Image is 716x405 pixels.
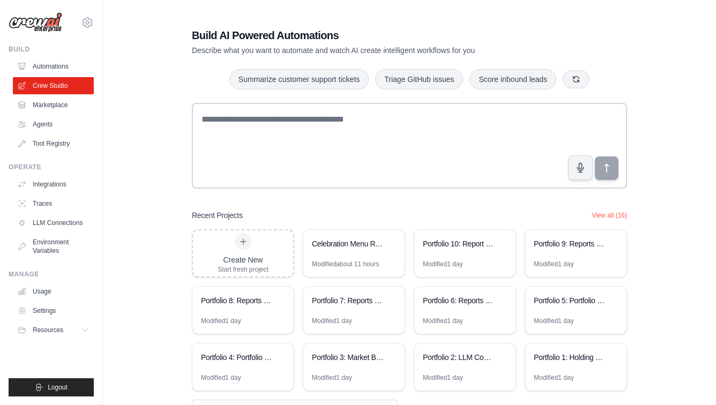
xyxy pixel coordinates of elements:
[423,260,463,268] div: Modified 1 day
[192,45,552,56] p: Describe what you want to automate and watch AI create intelligent workflows for you
[201,373,241,382] div: Modified 1 day
[201,317,241,325] div: Modified 1 day
[13,234,94,259] a: Environment Variables
[13,135,94,152] a: Tool Registry
[13,96,94,114] a: Marketplace
[13,195,94,212] a: Traces
[312,260,379,268] div: Modified about 11 hours
[423,317,463,325] div: Modified 1 day
[312,352,385,363] div: Portfolio 3: Market Behavior Analytics Platform
[13,302,94,319] a: Settings
[13,77,94,94] a: Crew Studio
[48,383,68,392] span: Logout
[534,373,574,382] div: Modified 1 day
[13,321,94,339] button: Resources
[312,295,385,306] div: Portfolio 7: Reports 2 - Initiatives KPIs
[13,176,94,193] a: Integrations
[9,270,94,279] div: Manage
[218,265,268,274] div: Start fresh project
[534,352,607,363] div: Portfolio 1: Holding Company Structure Analyzer
[192,28,552,43] h1: Build AI Powered Automations
[192,210,243,221] h3: Recent Projects
[13,58,94,75] a: Automations
[312,238,385,249] div: Celebration Menu Recommendation Platform
[9,45,94,54] div: Build
[9,12,62,33] img: Logo
[13,283,94,300] a: Usage
[534,295,607,306] div: Portfolio 5: Portfolio Management Strategy Automation
[534,260,574,268] div: Modified 1 day
[312,373,352,382] div: Modified 1 day
[568,155,593,180] button: Click to speak your automation idea
[13,116,94,133] a: Agents
[13,214,94,231] a: LLM Connections
[563,70,590,88] button: Get new suggestions
[592,211,627,220] button: View all (16)
[312,317,352,325] div: Modified 1 day
[201,352,274,363] div: Portfolio 4: Portfolio and competitors table consolidator
[201,295,274,306] div: Portfolio 8: Reports 3 - Portfolio Investment Optimization Reports Generator
[229,69,369,89] button: Summarize customer support tickets
[423,352,496,363] div: Portfolio 2: LLM Competitive Intelligence Automation
[423,373,463,382] div: Modified 1 day
[423,295,496,306] div: Portfolio 6: Reports 1 - Portfolio Optimization - Automation 1: Initiative Lists
[9,163,94,171] div: Operate
[33,326,63,334] span: Resources
[375,69,463,89] button: Triage GitHub issues
[423,238,496,249] div: Portfolio 10: Report 5 - TSR and EVA overall impact
[9,378,94,396] button: Logout
[534,238,607,249] div: Portfolio 9: Reports 4 - Portfolio Investment Roadmap Generator
[469,69,556,89] button: Score inbound leads
[218,254,268,265] div: Create New
[534,317,574,325] div: Modified 1 day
